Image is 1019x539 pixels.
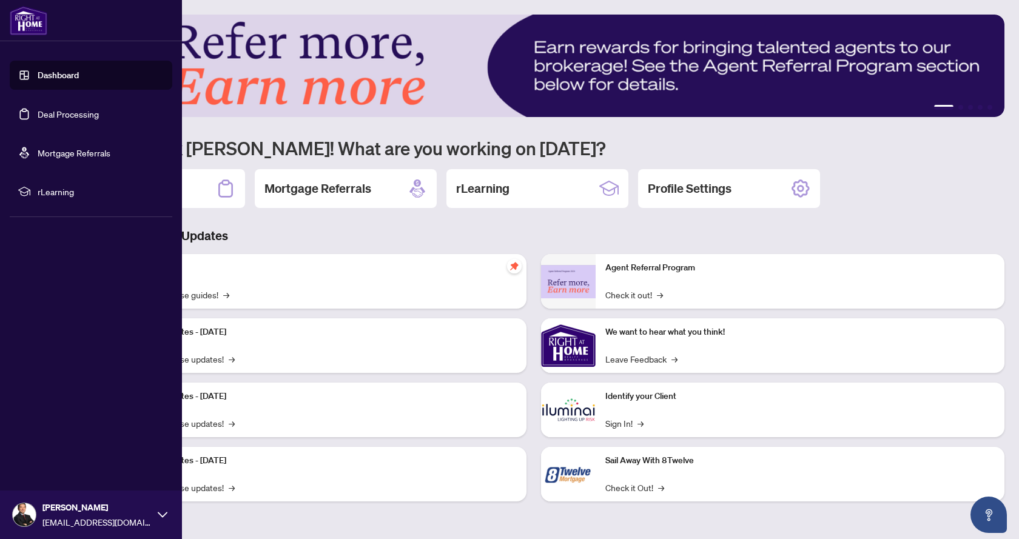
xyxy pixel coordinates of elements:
[223,288,229,301] span: →
[63,227,1004,244] h3: Brokerage & Industry Updates
[978,105,983,110] button: 4
[456,180,509,197] h2: rLearning
[507,259,522,273] span: pushpin
[42,501,152,514] span: [PERSON_NAME]
[958,105,963,110] button: 2
[127,261,517,275] p: Self-Help
[605,261,995,275] p: Agent Referral Program
[637,417,644,430] span: →
[264,180,371,197] h2: Mortgage Referrals
[605,481,664,494] a: Check it Out!→
[127,454,517,467] p: Platform Updates - [DATE]
[605,390,995,403] p: Identify your Client
[127,326,517,339] p: Platform Updates - [DATE]
[127,390,517,403] p: Platform Updates - [DATE]
[605,326,995,339] p: We want to hear what you think!
[605,352,678,366] a: Leave Feedback→
[605,454,995,467] p: Sail Away With 8Twelve
[934,105,953,110] button: 1
[541,318,596,373] img: We want to hear what you think!
[38,185,164,198] span: rLearning
[658,481,664,494] span: →
[605,417,644,430] a: Sign In!→
[657,288,663,301] span: →
[541,383,596,437] img: Identify your Client
[541,265,596,298] img: Agent Referral Program
[63,15,1004,117] img: Slide 0
[229,481,235,494] span: →
[968,105,973,110] button: 3
[605,288,663,301] a: Check it out!→
[38,147,110,158] a: Mortgage Referrals
[13,503,36,526] img: Profile Icon
[42,515,152,529] span: [EMAIL_ADDRESS][DOMAIN_NAME]
[10,6,47,35] img: logo
[541,447,596,501] img: Sail Away With 8Twelve
[229,352,235,366] span: →
[648,180,731,197] h2: Profile Settings
[38,109,99,119] a: Deal Processing
[987,105,992,110] button: 5
[229,417,235,430] span: →
[38,70,79,81] a: Dashboard
[63,136,1004,159] h1: Welcome back [PERSON_NAME]! What are you working on [DATE]?
[671,352,678,366] span: →
[970,497,1007,533] button: Open asap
